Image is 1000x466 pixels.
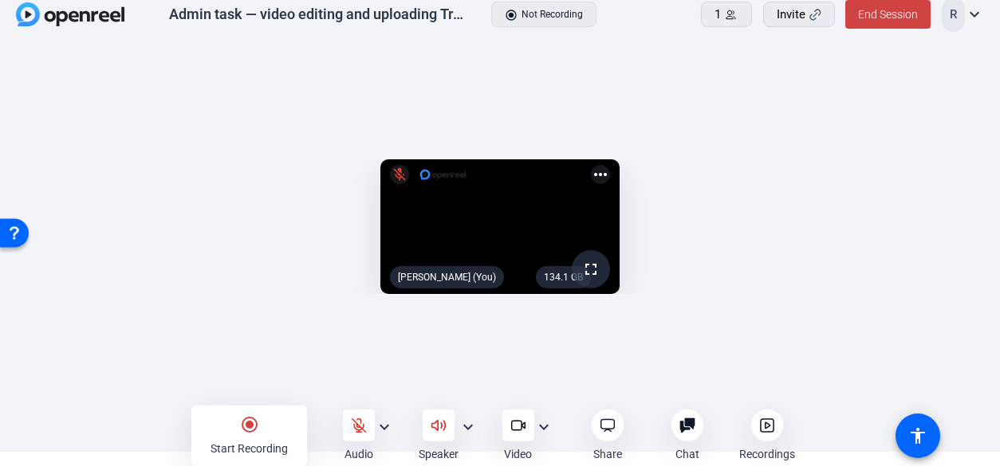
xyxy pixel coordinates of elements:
mat-icon: expand_more [534,417,553,437]
mat-icon: expand_more [375,417,394,437]
mat-icon: mic_off [390,165,409,184]
div: [PERSON_NAME] (You) [390,266,504,288]
div: Share [593,446,622,462]
div: Admin task — video editing and uploading Training [169,5,470,24]
button: Invite [763,2,835,27]
mat-icon: expand_more [459,417,478,437]
mat-icon: more_horiz [591,165,610,184]
div: Chat [675,446,699,462]
span: 1 [715,6,721,24]
mat-icon: accessibility [908,426,927,445]
div: 134.1 GB [536,266,591,288]
img: OpenReel logo [16,2,124,26]
img: logo [419,166,467,182]
mat-icon: fullscreen [581,260,600,279]
span: Invite [777,6,805,24]
div: Video [504,446,532,462]
div: Recordings [739,446,795,462]
div: Speaker [419,446,459,462]
div: Audio [344,446,373,462]
button: 1 [701,2,752,27]
div: Start Recording [211,441,288,456]
mat-icon: expand_more [965,5,984,24]
span: End Session [858,8,918,21]
mat-icon: radio_button_checked [240,415,259,434]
